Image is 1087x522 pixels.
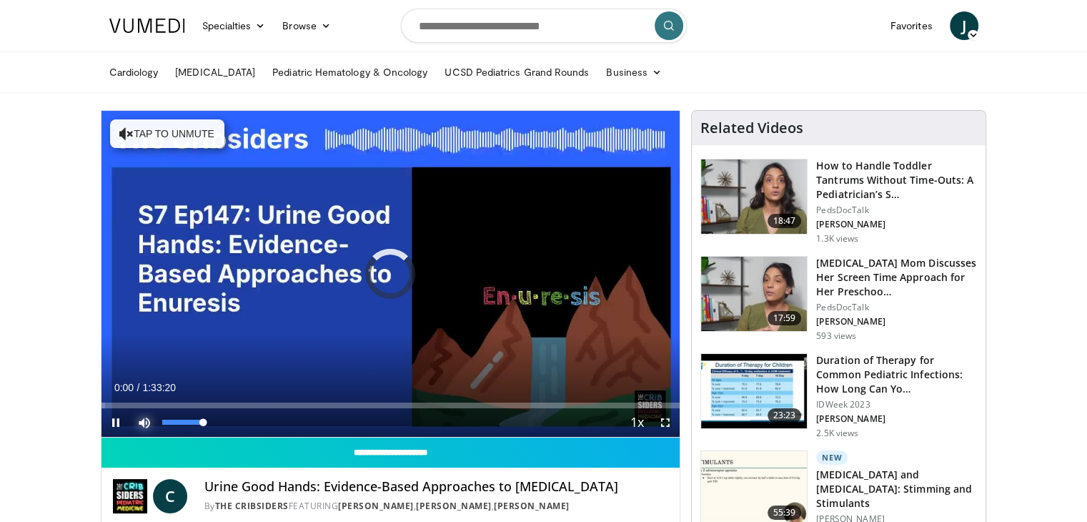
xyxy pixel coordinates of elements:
a: [MEDICAL_DATA] [167,58,264,87]
h3: [MEDICAL_DATA] and [MEDICAL_DATA]: Stimming and Stimulants [816,468,977,511]
a: 23:23 Duration of Therapy for Common Pediatric Infections: How Long Can Yo… IDWeek 2023 [PERSON_N... [700,353,977,439]
span: 55:39 [768,506,802,520]
a: C [153,479,187,513]
a: 18:47 How to Handle Toddler Tantrums Without Time-Outs: A Pediatrician’s S… PedsDocTalk [PERSON_N... [700,159,977,245]
span: 0:00 [114,382,134,393]
input: Search topics, interventions [401,9,687,43]
a: The Cribsiders [215,500,289,512]
button: Playback Rate [622,408,651,437]
a: Pediatric Hematology & Oncology [264,58,436,87]
a: 17:59 [MEDICAL_DATA] Mom Discusses Her Screen Time Approach for Her Preschoo… PedsDocTalk [PERSON... [700,256,977,342]
p: [PERSON_NAME] [816,219,977,230]
span: 18:47 [768,214,802,228]
div: Volume Level [162,420,203,425]
p: [PERSON_NAME] [816,413,977,425]
a: Business [597,58,670,87]
p: 2.5K views [816,428,858,439]
a: UCSD Pediatrics Grand Rounds [436,58,597,87]
div: Progress Bar [101,403,680,408]
span: / [137,382,140,393]
button: Tap to unmute [110,119,224,148]
button: Pause [101,408,130,437]
span: 23:23 [768,408,802,423]
a: Specialties [194,11,274,40]
p: PedsDocTalk [816,205,977,216]
span: 17:59 [768,311,802,325]
p: 593 views [816,330,856,342]
a: Cardiology [101,58,167,87]
span: 1:33:20 [142,382,176,393]
button: Fullscreen [651,408,680,437]
p: 1.3K views [816,233,858,245]
a: [PERSON_NAME] [494,500,570,512]
h4: Urine Good Hands: Evidence-Based Approaches to [MEDICAL_DATA] [204,479,669,495]
a: [PERSON_NAME] [416,500,492,512]
a: Favorites [882,11,941,40]
p: IDWeek 2023 [816,399,977,410]
p: PedsDocTalk [816,302,977,313]
img: VuMedi Logo [109,19,185,33]
img: e1c5528f-ea3e-4198-aec8-51b2a8490044.150x105_q85_crop-smart_upscale.jpg [701,354,807,428]
a: [PERSON_NAME] [338,500,414,512]
img: 545bfb05-4c46-43eb-a600-77e1c8216bd9.150x105_q85_crop-smart_upscale.jpg [701,257,807,331]
img: The Cribsiders [113,479,147,513]
a: J [950,11,978,40]
video-js: Video Player [101,111,680,438]
img: 50ea502b-14b0-43c2-900c-1755f08e888a.150x105_q85_crop-smart_upscale.jpg [701,159,807,234]
h3: How to Handle Toddler Tantrums Without Time-Outs: A Pediatrician’s S… [816,159,977,202]
a: Browse [274,11,339,40]
h3: Duration of Therapy for Common Pediatric Infections: How Long Can Yo… [816,353,977,396]
p: [PERSON_NAME] [816,316,977,328]
h3: [MEDICAL_DATA] Mom Discusses Her Screen Time Approach for Her Preschoo… [816,256,977,299]
div: By FEATURING , , [204,500,669,513]
h4: Related Videos [700,119,803,137]
button: Mute [130,408,159,437]
p: New [816,450,848,465]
